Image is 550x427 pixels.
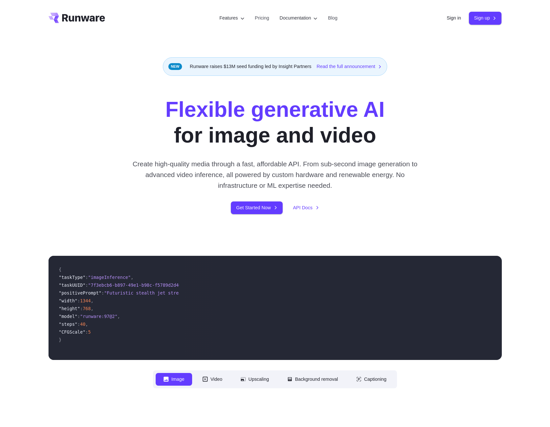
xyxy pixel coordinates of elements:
span: "width" [59,298,78,303]
span: : [80,306,83,311]
span: "height" [59,306,80,311]
span: 768 [83,306,91,311]
span: , [131,275,133,280]
label: Documentation [280,14,318,22]
span: : [78,298,80,303]
a: Sign up [469,12,502,24]
span: "taskUUID" [59,282,86,288]
label: Features [219,14,245,22]
span: "runware:97@2" [80,314,118,319]
span: "7f3ebcb6-b897-49e1-b98c-f5789d2d40d7" [88,282,190,288]
button: Background removal [279,373,346,386]
button: Image [156,373,192,386]
span: : [85,282,88,288]
span: 1344 [80,298,91,303]
button: Video [195,373,230,386]
span: "CFGScale" [59,329,86,335]
span: , [85,322,88,327]
strong: Flexible generative AI [165,97,385,121]
span: : [78,314,80,319]
span: "imageInference" [88,275,131,280]
span: 40 [80,322,85,327]
span: : [85,275,88,280]
button: Captioning [348,373,394,386]
a: Sign in [447,14,461,22]
span: "model" [59,314,78,319]
a: API Docs [293,204,319,212]
span: "Futuristic stealth jet streaking through a neon-lit cityscape with glowing purple exhaust" [104,290,347,296]
span: "positivePrompt" [59,290,102,296]
h1: for image and video [165,97,385,148]
span: "steps" [59,322,78,327]
span: , [91,298,93,303]
span: } [59,337,62,342]
span: 5 [88,329,91,335]
span: , [118,314,120,319]
div: Runware raises $13M seed funding led by Insight Partners [163,57,388,76]
span: { [59,267,62,272]
button: Upscaling [233,373,277,386]
a: Read the full announcement [317,63,382,70]
span: : [85,329,88,335]
span: : [78,322,80,327]
span: , [91,306,93,311]
span: "taskType" [59,275,86,280]
span: : [101,290,104,296]
a: Get Started Now [231,201,282,214]
p: Create high-quality media through a fast, affordable API. From sub-second image generation to adv... [130,158,420,191]
a: Pricing [255,14,269,22]
a: Blog [328,14,337,22]
a: Go to / [49,13,105,23]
